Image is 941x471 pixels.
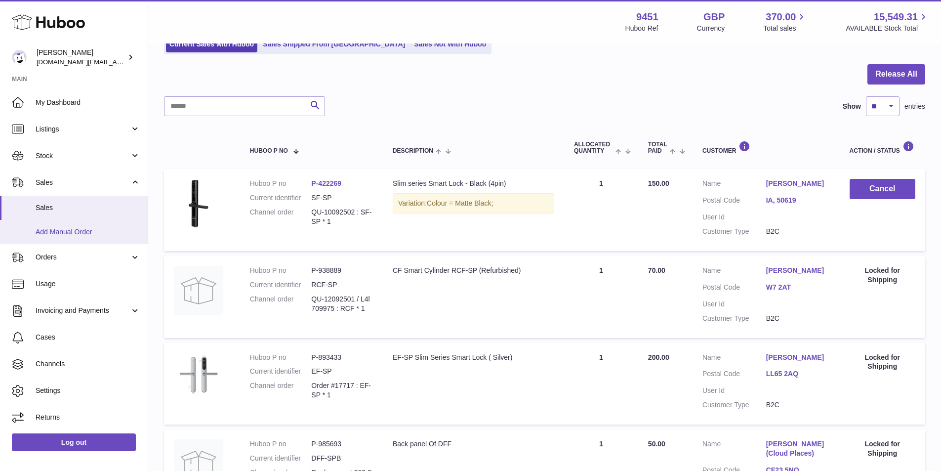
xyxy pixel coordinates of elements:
[311,208,373,226] dd: QU-10092502 : SF-SP * 1
[36,306,130,315] span: Invoicing and Payments
[846,24,929,33] span: AVAILABLE Stock Total
[311,193,373,203] dd: SF-SP
[702,266,766,278] dt: Name
[874,10,918,24] span: 15,549.31
[703,10,725,24] strong: GBP
[174,179,223,228] img: SF-featured-image-1.png
[702,439,766,461] dt: Name
[12,433,136,451] a: Log out
[648,353,669,361] span: 200.00
[763,10,807,33] a: 370.00 Total sales
[702,227,766,236] dt: Customer Type
[311,280,373,290] dd: RCF-SP
[311,266,373,275] dd: P-938889
[250,353,312,362] dt: Huboo P no
[564,256,638,338] td: 1
[702,369,766,381] dt: Postal Code
[250,381,312,400] dt: Channel order
[636,10,658,24] strong: 9451
[850,266,915,285] div: Locked for Shipping
[37,48,125,67] div: [PERSON_NAME]
[843,102,861,111] label: Show
[766,227,830,236] dd: B2C
[702,141,830,154] div: Customer
[36,253,130,262] span: Orders
[564,169,638,251] td: 1
[36,333,140,342] span: Cases
[311,179,341,187] a: P-422269
[766,314,830,323] dd: B2C
[36,227,140,237] span: Add Manual Order
[36,203,140,213] span: Sales
[564,343,638,425] td: 1
[702,314,766,323] dt: Customer Type
[702,353,766,365] dt: Name
[393,179,554,188] div: Slim series Smart Lock - Black (4pin)
[174,266,223,315] img: no-photo.jpg
[763,24,807,33] span: Total sales
[250,439,312,449] dt: Huboo P no
[259,36,409,52] a: Sales Shipped From [GEOGRAPHIC_DATA]
[250,266,312,275] dt: Huboo P no
[850,141,915,154] div: Action / Status
[250,179,312,188] dt: Huboo P no
[846,10,929,33] a: 15,549.31 AVAILABLE Stock Total
[702,300,766,309] dt: User Id
[702,283,766,295] dt: Postal Code
[850,353,915,372] div: Locked for Shipping
[766,10,796,24] span: 370.00
[702,400,766,410] dt: Customer Type
[393,148,433,154] span: Description
[250,193,312,203] dt: Current identifier
[427,199,493,207] span: Colour = Matte Black;
[311,353,373,362] dd: P-893433
[36,151,130,161] span: Stock
[250,367,312,376] dt: Current identifier
[648,266,665,274] span: 70.00
[393,266,554,275] div: CF Smart Cylinder RCF-SP (Refurbished)
[36,359,140,369] span: Channels
[311,454,373,463] dd: DFF-SPB
[702,213,766,222] dt: User Id
[393,353,554,362] div: EF-SP Slim Series Smart Lock ( Silver)
[311,439,373,449] dd: P-985693
[36,125,130,134] span: Listings
[648,440,665,448] span: 50.00
[648,179,669,187] span: 150.00
[166,36,257,52] a: Current Sales with Huboo
[311,295,373,313] dd: QU-12092501 / L4l 709975 : RCF * 1
[697,24,725,33] div: Currency
[766,439,830,458] a: [PERSON_NAME](Cloud Places)
[702,196,766,208] dt: Postal Code
[574,141,613,154] span: ALLOCATED Quantity
[174,353,223,396] img: 1699219270.jpg
[648,141,667,154] span: Total paid
[702,179,766,191] dt: Name
[850,439,915,458] div: Locked for Shipping
[37,58,197,66] span: [DOMAIN_NAME][EMAIL_ADDRESS][DOMAIN_NAME]
[766,196,830,205] a: IA, 50619
[311,367,373,376] dd: EF-SP
[904,102,925,111] span: entries
[410,36,490,52] a: Sales Not With Huboo
[867,64,925,85] button: Release All
[12,50,27,65] img: amir.ch@gmail.com
[250,454,312,463] dt: Current identifier
[250,280,312,290] dt: Current identifier
[766,179,830,188] a: [PERSON_NAME]
[766,369,830,379] a: LL65 2AQ
[393,193,554,214] div: Variation:
[766,400,830,410] dd: B2C
[766,353,830,362] a: [PERSON_NAME]
[36,413,140,422] span: Returns
[311,381,373,400] dd: Order #17717 : EF-SP * 1
[36,178,130,187] span: Sales
[766,266,830,275] a: [PERSON_NAME]
[36,386,140,395] span: Settings
[393,439,554,449] div: Back panel Of DFF
[36,98,140,107] span: My Dashboard
[250,208,312,226] dt: Channel order
[625,24,658,33] div: Huboo Ref
[766,283,830,292] a: W7 2AT
[36,279,140,289] span: Usage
